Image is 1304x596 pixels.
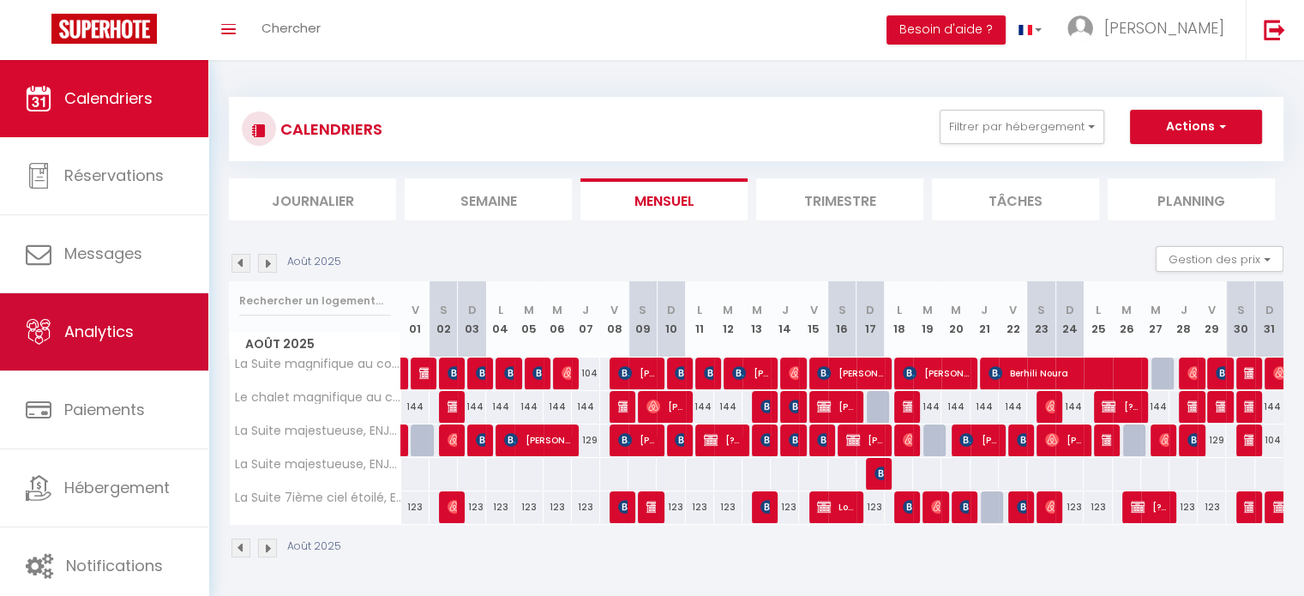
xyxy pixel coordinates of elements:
th: 21 [970,281,999,358]
th: 16 [828,281,856,358]
th: 29 [1198,281,1226,358]
th: 30 [1226,281,1254,358]
span: [PERSON_NAME] [1187,357,1197,389]
span: [PERSON_NAME] [903,491,912,523]
div: 123 [401,491,430,523]
span: [PERSON_NAME] [1045,491,1055,523]
button: Gestion des prix [1156,246,1283,272]
span: Berhili Noura [989,357,1139,389]
span: [PERSON_NAME] [760,390,770,423]
div: 129 [1198,424,1226,456]
abbr: S [838,302,846,318]
th: 22 [999,281,1027,358]
span: [PERSON_NAME] [959,424,997,456]
button: Filtrer par hébergement [940,110,1104,144]
div: 144 [1141,391,1169,423]
span: [PERSON_NAME] [817,357,883,389]
abbr: L [498,302,503,318]
span: [PERSON_NAME] [903,357,969,389]
span: Le chalet magnifique au coeur de la montagne, ENJOY YOUR LIFE [232,391,404,404]
div: 123 [657,491,685,523]
span: [PERSON_NAME] [448,390,457,423]
span: Loic Revelen [817,491,855,523]
img: Super Booking [51,14,157,44]
span: Mariame El MGhari [874,457,884,490]
th: 13 [742,281,771,358]
span: [PERSON_NAME] [931,491,940,523]
abbr: V [1009,302,1017,318]
div: 123 [514,491,543,523]
span: [PERSON_NAME] [760,424,770,456]
abbr: M [922,302,933,318]
div: 144 [999,391,1027,423]
li: Journalier [229,178,396,220]
span: [PERSON_NAME] [618,424,656,456]
span: [PERSON_NAME] [1017,491,1026,523]
span: [PERSON_NAME] [1045,390,1055,423]
th: 04 [486,281,514,358]
span: [PERSON_NAME] [903,390,912,423]
div: 123 [714,491,742,523]
span: Chercher [261,19,321,37]
span: [PERSON_NAME] [646,390,684,423]
th: 28 [1169,281,1198,358]
span: [?][PERSON_NAME] [1131,491,1169,523]
span: [PERSON_NAME] [704,357,713,389]
span: Réservations [64,165,164,186]
th: 24 [1055,281,1084,358]
span: [PERSON_NAME] [959,491,969,523]
span: [PERSON_NAME] [675,357,684,389]
span: May Pa [PERSON_NAME] [817,424,826,456]
span: [PERSON_NAME] [646,491,656,523]
span: [PERSON_NAME] [504,424,570,456]
div: 144 [1055,391,1084,423]
span: [PERSON_NAME] [846,424,884,456]
span: La Suite 7ième ciel étoilé, Enjoy your life [232,491,404,504]
span: [PERSON_NAME] [675,424,684,456]
div: 123 [544,491,572,523]
img: logout [1264,19,1285,40]
span: [PERSON_NAME] [1244,390,1253,423]
th: 11 [686,281,714,358]
span: [PERSON_NAME] [1244,357,1253,389]
li: Planning [1108,178,1275,220]
div: 144 [686,391,714,423]
th: 23 [1027,281,1055,358]
span: Fabrice DER [PERSON_NAME] [618,390,628,423]
div: 123 [856,491,885,523]
th: 31 [1255,281,1283,358]
abbr: V [412,302,419,318]
th: 14 [771,281,799,358]
abbr: L [697,302,702,318]
span: Paiements [64,399,145,420]
th: 19 [913,281,941,358]
button: Ouvrir le widget de chat LiveChat [14,7,65,58]
abbr: S [1236,302,1244,318]
abbr: D [667,302,676,318]
abbr: J [981,302,988,318]
span: [PERSON_NAME] [1102,424,1111,456]
abbr: S [440,302,448,318]
th: 15 [799,281,827,358]
button: Besoin d'aide ? [886,15,1006,45]
span: [PERSON_NAME] [789,390,798,423]
abbr: J [1181,302,1187,318]
span: [PERSON_NAME] [1216,357,1225,389]
a: [PERSON_NAME] [401,424,410,457]
span: Calendriers [64,87,153,109]
div: 144 [514,391,543,423]
div: 144 [913,391,941,423]
div: 144 [941,391,970,423]
button: Actions [1130,110,1262,144]
span: [PERSON_NAME] [1017,424,1026,456]
span: Hébergement [64,477,170,498]
abbr: M [951,302,961,318]
abbr: V [809,302,817,318]
div: 144 [714,391,742,423]
span: [?][PERSON_NAME] [1102,390,1139,423]
p: Août 2025 [287,254,341,270]
span: [PERSON_NAME] [562,357,571,389]
th: 25 [1084,281,1112,358]
th: 20 [941,281,970,358]
abbr: S [639,302,646,318]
